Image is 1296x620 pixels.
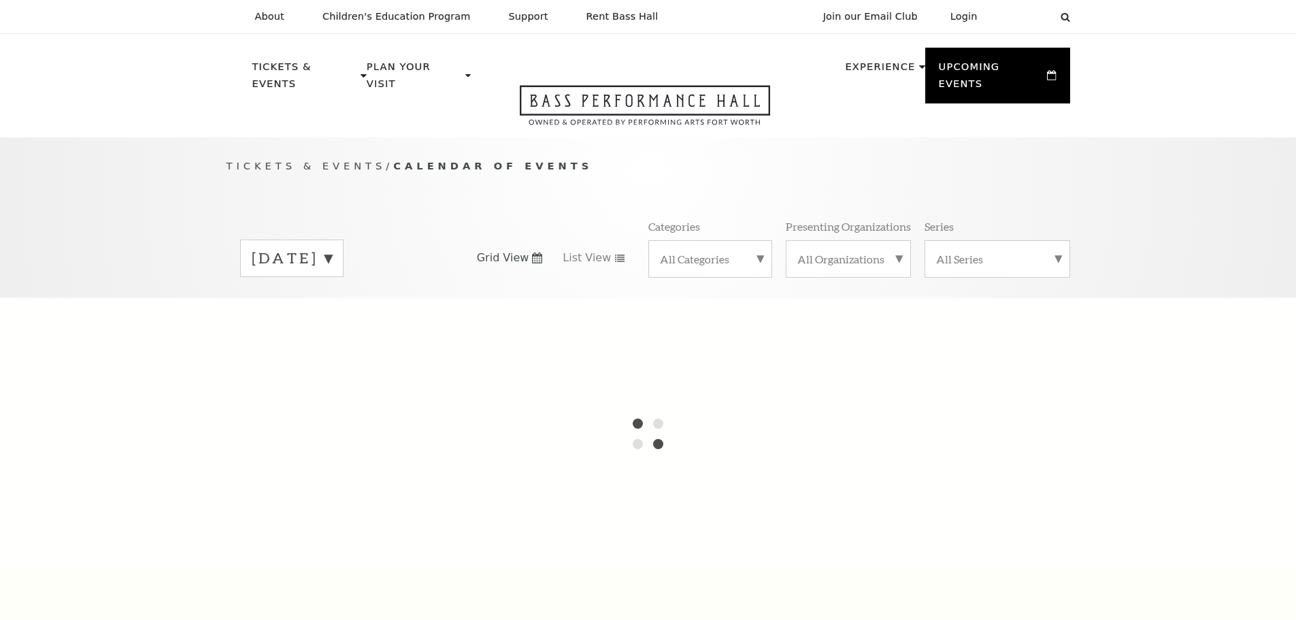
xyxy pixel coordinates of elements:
[477,250,529,265] span: Grid View
[509,11,548,22] p: Support
[786,219,911,233] p: Presenting Organizations
[999,10,1048,23] select: Select:
[367,59,462,100] p: Plan Your Visit
[845,59,915,83] p: Experience
[563,250,611,265] span: List View
[586,11,659,22] p: Rent Bass Hall
[925,219,954,233] p: Series
[322,11,471,22] p: Children's Education Program
[393,160,593,172] span: Calendar of Events
[252,59,358,100] p: Tickets & Events
[936,252,1059,266] label: All Series
[227,158,1070,175] p: /
[939,59,1044,100] p: Upcoming Events
[255,11,284,22] p: About
[227,160,386,172] span: Tickets & Events
[797,252,899,266] label: All Organizations
[648,219,700,233] p: Categories
[252,248,332,269] label: [DATE]
[660,252,761,266] label: All Categories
